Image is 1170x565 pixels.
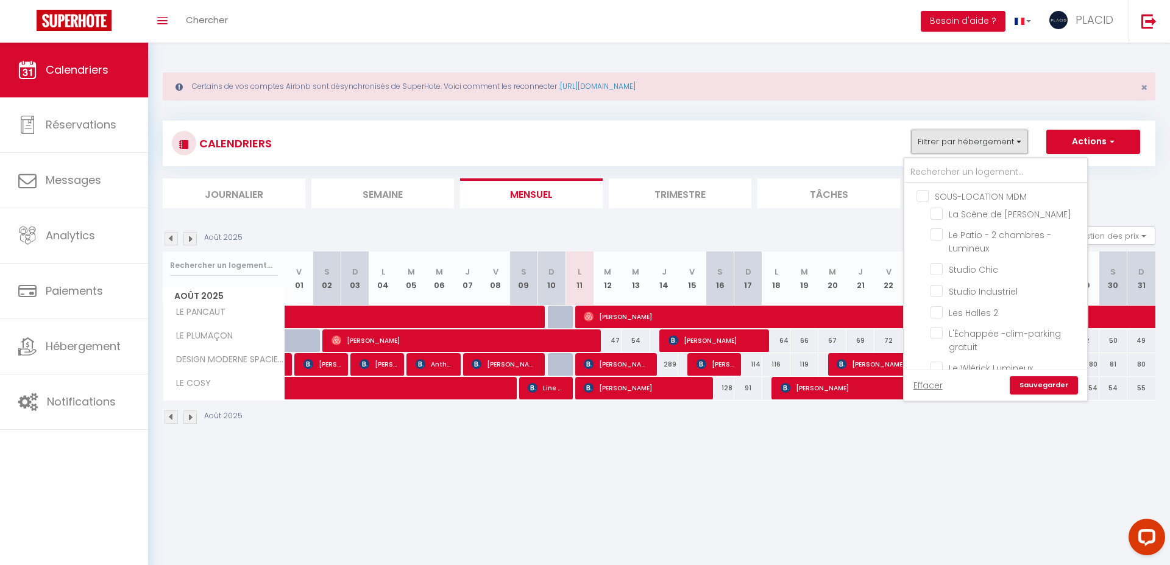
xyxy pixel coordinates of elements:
[790,353,818,376] div: 119
[874,251,902,306] th: 22
[528,376,565,399] span: Line Rodien
[734,353,762,376] div: 114
[425,251,453,306] th: 06
[706,377,734,399] div: 128
[46,339,121,354] span: Hébergement
[204,410,243,422] p: Août 2025
[745,266,751,278] abbr: D
[47,394,116,409] span: Notifications
[453,251,481,306] th: 07
[416,353,453,376] span: Antho Bangbang
[46,228,95,243] span: Analytics
[165,329,236,343] span: LE PLUMAÇON
[903,157,1088,402] div: Filtrer par hébergement
[509,251,537,306] th: 09
[46,283,103,298] span: Paiements
[170,254,278,276] input: Rechercher un logement...
[949,286,1018,298] span: Studio Industriel
[163,72,1155,100] div: Certains de vos comptes Airbnb sont désynchronisés de SuperHote. Voici comment les reconnecter :
[818,251,846,306] th: 20
[460,178,603,208] li: Mensuel
[846,251,874,306] th: 21
[594,251,622,306] th: 12
[678,251,706,306] th: 15
[662,266,667,278] abbr: J
[790,251,818,306] th: 19
[1099,377,1127,399] div: 54
[565,251,594,306] th: 11
[949,328,1061,353] span: L'Échappée -clim-parking gratuit
[757,178,900,208] li: Tâches
[1119,514,1170,565] iframe: LiveChat chat widget
[829,266,836,278] abbr: M
[163,178,305,208] li: Journalier
[1065,226,1155,245] button: Gestion des prix
[397,251,425,306] th: 05
[537,251,565,306] th: 10
[578,266,581,278] abbr: L
[886,266,892,278] abbr: V
[1141,80,1147,95] span: ×
[285,251,313,306] th: 01
[1127,329,1155,352] div: 49
[949,229,1051,254] span: Le Patio - 2 chambres - Lumineux
[1138,266,1144,278] abbr: D
[303,353,341,376] span: [PERSON_NAME]
[46,172,101,188] span: Messages
[165,377,214,390] span: LE COSY
[1127,377,1155,399] div: 55
[37,10,112,31] img: Super Booking
[911,130,1028,154] button: Filtrer par hébergement
[650,353,678,376] div: 289
[1127,353,1155,376] div: 80
[465,266,470,278] abbr: J
[165,353,287,367] span: DESIGN MODERNE SPACIEUX
[313,251,341,306] th: 02
[904,161,1087,183] input: Rechercher un logement...
[1076,12,1113,27] span: PLACID
[560,81,636,91] a: [URL][DOMAIN_NAME]
[1110,266,1116,278] abbr: S
[1127,251,1155,306] th: 31
[762,329,790,352] div: 64
[1010,376,1078,395] a: Sauvegarder
[163,287,285,305] span: Août 2025
[668,329,762,352] span: [PERSON_NAME]
[46,117,116,132] span: Réservations
[734,377,762,399] div: 91
[352,266,358,278] abbr: D
[594,329,622,352] div: 47
[472,353,537,376] span: [PERSON_NAME]
[296,266,302,278] abbr: V
[801,266,808,278] abbr: M
[1046,130,1140,154] button: Actions
[622,329,650,352] div: 54
[609,178,751,208] li: Trimestre
[949,307,998,319] span: Les Halles 2
[781,376,902,399] span: [PERSON_NAME]
[331,329,593,352] span: [PERSON_NAME]
[493,266,498,278] abbr: V
[604,266,611,278] abbr: M
[1099,353,1127,376] div: 81
[408,266,415,278] abbr: M
[622,251,650,306] th: 13
[762,353,790,376] div: 116
[818,329,846,352] div: 67
[717,266,723,278] abbr: S
[360,353,397,376] span: [PERSON_NAME]
[697,353,734,376] span: [PERSON_NAME]
[196,130,272,157] h3: CALENDRIERS
[775,266,778,278] abbr: L
[913,379,943,392] a: Effacer
[734,251,762,306] th: 17
[1099,329,1127,352] div: 50
[165,306,229,319] span: LE PANCAUT
[874,329,902,352] div: 72
[1049,11,1068,29] img: ...
[1141,13,1157,29] img: logout
[1099,251,1127,306] th: 30
[762,251,790,306] th: 18
[689,266,695,278] abbr: V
